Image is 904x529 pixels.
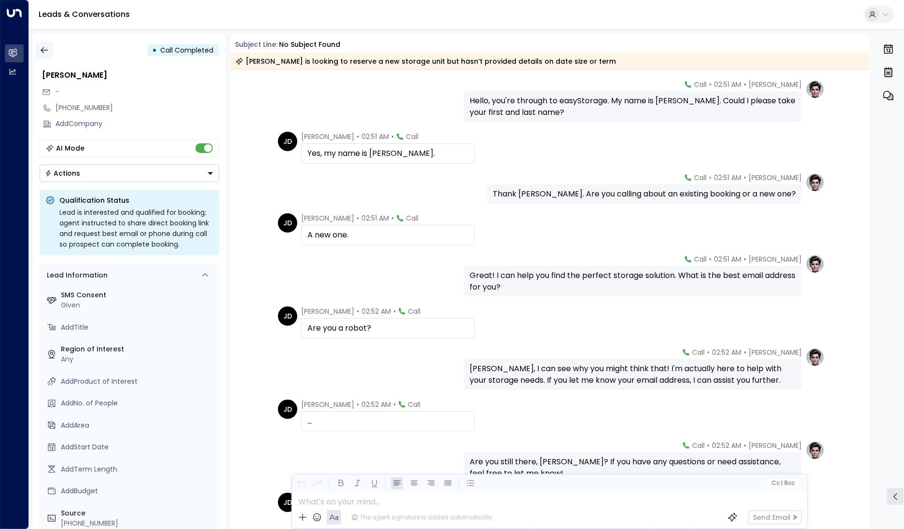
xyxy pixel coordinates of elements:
span: Call [694,173,707,182]
span: [PERSON_NAME] [301,306,354,316]
span: Call [408,306,420,316]
div: AddNo. of People [61,398,215,408]
span: Subject Line: [236,40,278,49]
span: • [744,254,746,264]
span: • [393,306,396,316]
div: [PERSON_NAME] [42,70,219,81]
span: Call [694,254,707,264]
div: JD [278,493,297,512]
div: AddTitle [61,322,215,333]
div: AddStart Date [61,442,215,452]
img: profile-logo.png [806,254,825,274]
span: [PERSON_NAME] [301,213,354,223]
span: | [781,480,783,487]
span: [PERSON_NAME] [749,80,802,89]
span: 02:52 AM [712,348,741,357]
span: • [709,173,711,182]
span: • [391,213,394,223]
span: [PERSON_NAME] [749,254,802,264]
button: Undo [295,477,307,489]
span: - [56,87,59,97]
button: Redo [312,477,324,489]
span: • [393,400,396,409]
span: 02:51 AM [714,80,741,89]
button: Actions [40,165,219,182]
label: Source [61,508,215,518]
div: Actions [45,169,81,178]
span: 02:51 AM [362,213,389,223]
div: • [153,42,157,59]
div: JD [278,400,297,419]
span: • [744,348,746,357]
div: [PERSON_NAME] is looking to reserve a new storage unit but hasn’t provided details on date size o... [236,56,616,66]
label: SMS Consent [61,290,215,300]
div: AddBudget [61,486,215,496]
div: AddProduct of Interest [61,376,215,387]
span: • [357,213,359,223]
img: profile-logo.png [806,80,825,99]
div: No subject found [279,40,340,50]
label: Region of Interest [61,344,215,354]
div: AddTerm Length [61,464,215,474]
span: • [391,132,394,141]
div: Great! I can help you find the perfect storage solution. What is the best email address for you? [470,270,796,293]
span: Call [406,132,418,141]
div: AddArea [61,420,215,431]
span: 02:52 AM [712,441,741,450]
span: • [744,80,746,89]
div: AI Mode [56,143,85,153]
span: 02:52 AM [362,400,391,409]
div: Any [61,354,215,364]
span: 02:51 AM [714,173,741,182]
span: • [707,441,709,450]
span: [PERSON_NAME] [301,400,354,409]
span: • [707,348,709,357]
span: [PERSON_NAME] [301,132,354,141]
div: The agent signature is added automatically [351,513,492,522]
span: • [357,306,359,316]
span: Call Completed [161,45,214,55]
div: A new one. [307,229,469,241]
button: Cc|Bcc [768,479,799,488]
div: [PHONE_NUMBER] [61,518,215,529]
span: • [709,254,711,264]
img: profile-logo.png [806,348,825,367]
div: Thank [PERSON_NAME]. Are you calling about an existing booking or a new one? [493,188,796,200]
span: Cc Bcc [772,480,795,487]
div: AddCompany [56,119,219,129]
span: Call [694,80,707,89]
span: 02:51 AM [714,254,741,264]
div: ... [307,416,469,427]
div: JD [278,306,297,326]
span: • [744,441,746,450]
div: Hello, you're through to easyStorage. My name is [PERSON_NAME]. Could I please take your first an... [470,95,796,118]
div: Yes, my name is [PERSON_NAME]. [307,148,469,159]
span: • [357,400,359,409]
p: Qualification Status [60,195,213,205]
span: Call [692,441,705,450]
div: JD [278,213,297,233]
div: Given [61,300,215,310]
span: [PERSON_NAME] [749,173,802,182]
span: [PERSON_NAME] [749,348,802,357]
span: Call [408,400,420,409]
div: Lead Information [44,270,108,280]
div: Lead is interested and qualified for booking; agent instructed to share direct booking link and r... [60,207,213,250]
div: JD [278,132,297,151]
div: [PHONE_NUMBER] [56,103,219,113]
span: Call [692,348,705,357]
span: • [709,80,711,89]
img: profile-logo.png [806,441,825,460]
a: Leads & Conversations [39,9,130,20]
div: [PERSON_NAME], I can see why you might think that! I'm actually here to help with your storage ne... [470,363,796,386]
img: profile-logo.png [806,173,825,192]
span: Call [406,213,418,223]
div: Button group with a nested menu [40,165,219,182]
span: 02:52 AM [362,306,391,316]
span: • [357,132,359,141]
span: • [744,173,746,182]
div: Are you a robot? [307,322,469,334]
div: Are you still there, [PERSON_NAME]? If you have any questions or need assistance, feel free to le... [470,456,796,479]
span: 02:51 AM [362,132,389,141]
span: [PERSON_NAME] [749,441,802,450]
